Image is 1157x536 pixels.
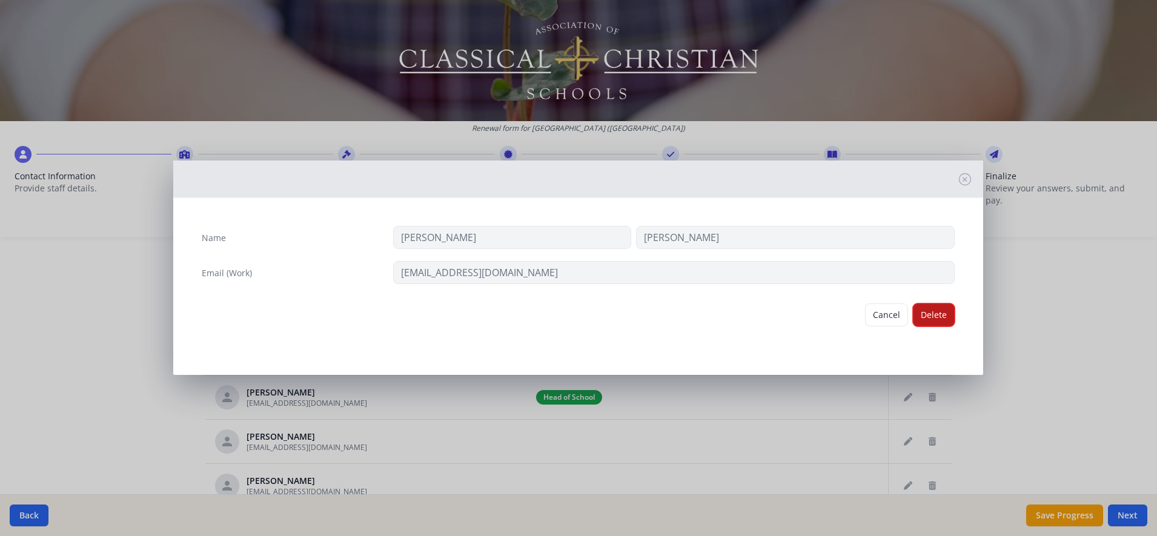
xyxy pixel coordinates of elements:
[636,226,955,249] input: Last Name
[202,232,226,244] label: Name
[202,267,252,279] label: Email (Work)
[913,303,955,326] button: Delete
[393,226,631,249] input: First Name
[865,303,908,326] button: Cancel
[393,261,955,284] input: contact@site.com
